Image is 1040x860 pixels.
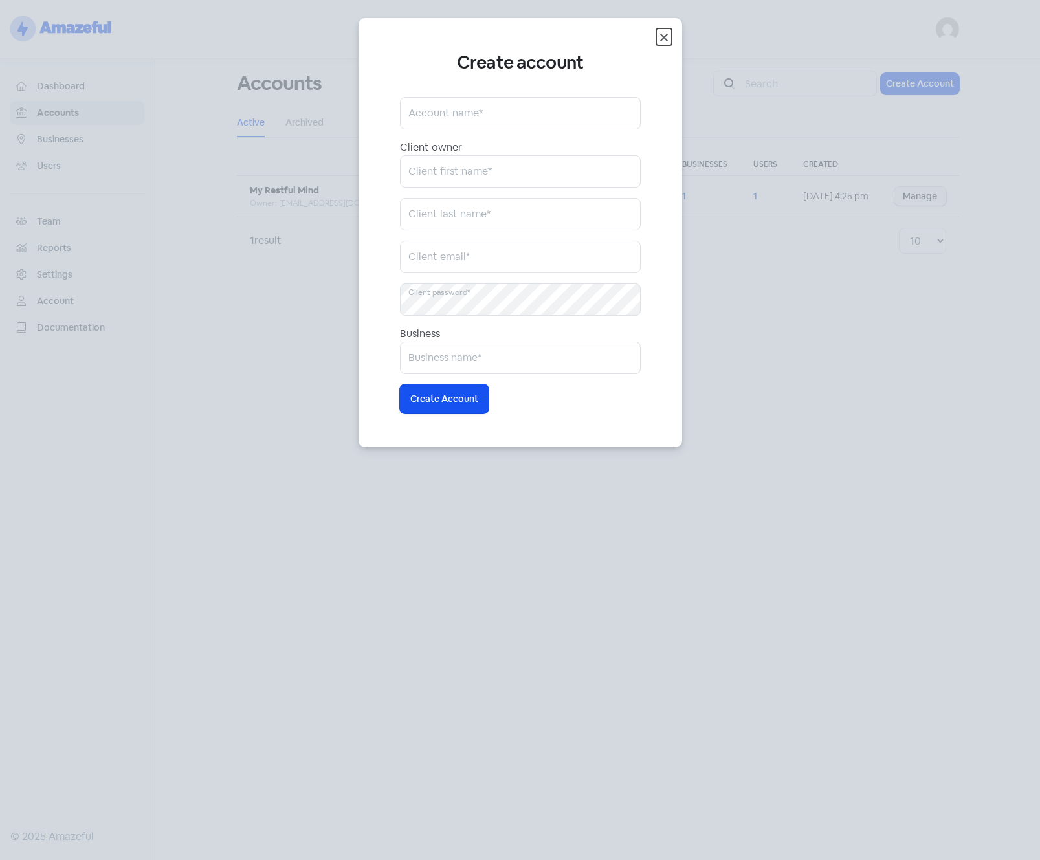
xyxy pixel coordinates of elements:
button: Create Account [400,384,489,413]
div: Business [400,326,641,342]
input: Last name [400,198,641,230]
div: Client owner [400,140,641,155]
input: Email [400,241,641,273]
input: Account name [400,97,641,129]
input: First name [400,155,641,188]
h4: Create account [400,52,641,74]
input: Business name [400,342,641,374]
span: Create Account [410,392,478,406]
